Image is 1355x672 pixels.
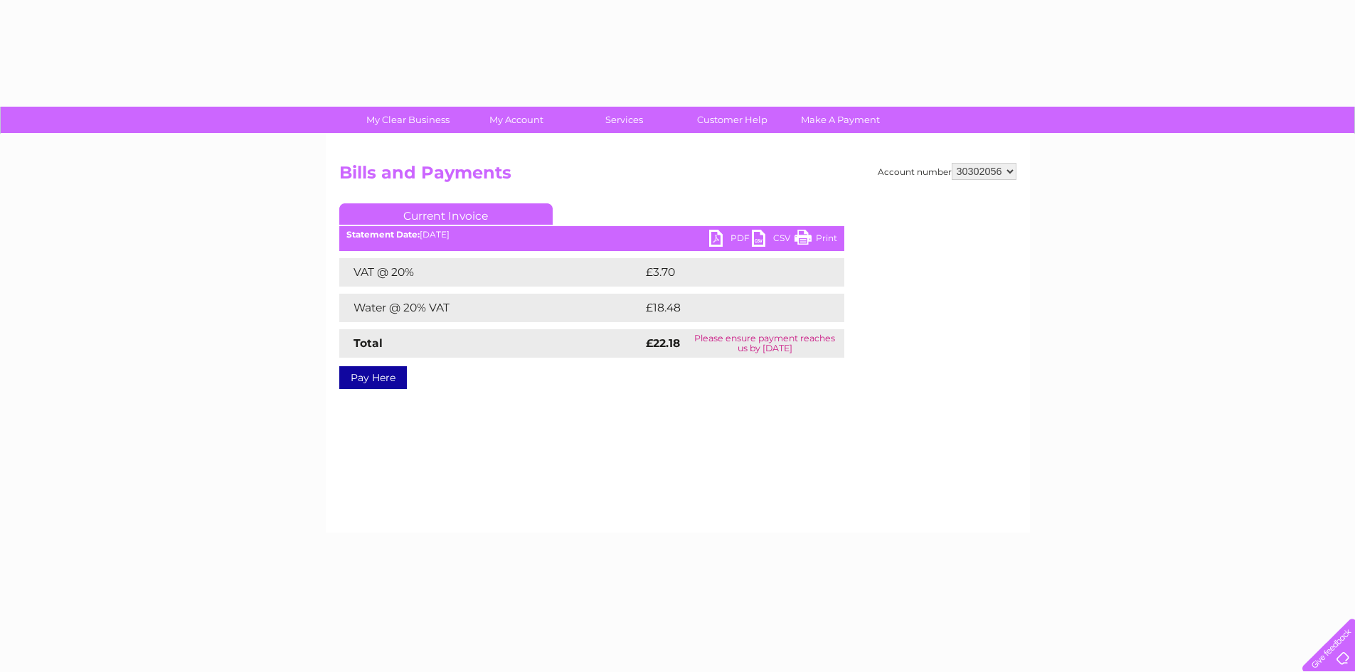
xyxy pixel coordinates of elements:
a: Print [795,230,837,250]
a: Current Invoice [339,203,553,225]
strong: £22.18 [646,336,680,350]
td: Water @ 20% VAT [339,294,642,322]
a: Services [565,107,683,133]
div: [DATE] [339,230,844,240]
strong: Total [354,336,383,350]
a: Make A Payment [782,107,899,133]
a: PDF [709,230,752,250]
a: Pay Here [339,366,407,389]
td: £3.70 [642,258,811,287]
h2: Bills and Payments [339,163,1016,190]
div: Account number [878,163,1016,180]
td: VAT @ 20% [339,258,642,287]
a: My Account [457,107,575,133]
a: Customer Help [674,107,791,133]
td: £18.48 [642,294,815,322]
b: Statement Date: [346,229,420,240]
a: CSV [752,230,795,250]
a: My Clear Business [349,107,467,133]
td: Please ensure payment reaches us by [DATE] [686,329,844,358]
